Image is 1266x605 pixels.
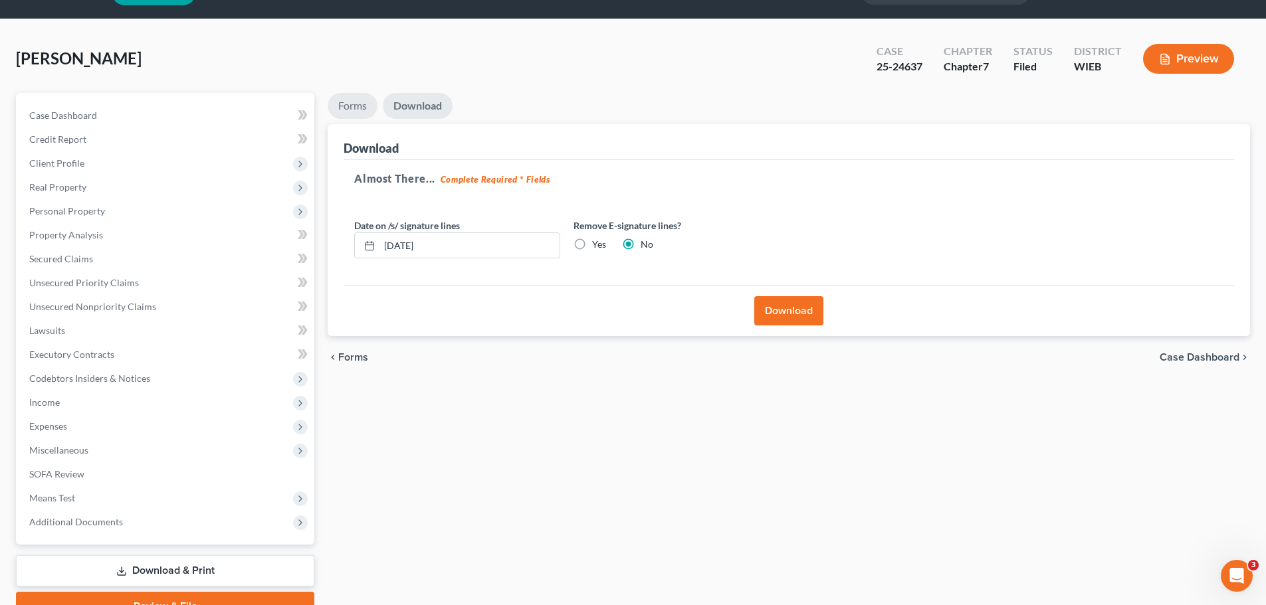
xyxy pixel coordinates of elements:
[1248,560,1259,570] span: 3
[29,205,105,216] span: Personal Property
[29,516,123,527] span: Additional Documents
[19,462,314,486] a: SOFA Review
[19,319,314,343] a: Lawsuits
[877,44,922,59] div: Case
[29,325,65,336] span: Lawsuits
[29,229,103,240] span: Property Analysis
[29,373,150,384] span: Codebtors Insiders & Notices
[19,343,314,367] a: Executory Contracts
[29,157,84,169] span: Client Profile
[1013,59,1053,74] div: Filed
[354,171,1223,187] h5: Almost There...
[328,352,386,363] button: chevron_left Forms
[16,48,142,68] span: [PERSON_NAME]
[1143,44,1234,74] button: Preview
[1013,44,1053,59] div: Status
[441,174,550,185] strong: Complete Required * Fields
[344,140,399,156] div: Download
[29,396,60,408] span: Income
[1074,59,1122,74] div: WIEB
[16,555,314,586] a: Download & Print
[29,133,86,145] span: Credit Report
[29,349,114,360] span: Executory Contracts
[1221,560,1253,592] iframe: Intercom live chat
[877,59,922,74] div: 25-24637
[592,238,606,251] label: Yes
[19,271,314,295] a: Unsecured Priority Claims
[944,44,992,59] div: Chapter
[338,352,368,363] span: Forms
[19,295,314,319] a: Unsecured Nonpriority Claims
[19,104,314,128] a: Case Dashboard
[944,59,992,74] div: Chapter
[19,247,314,271] a: Secured Claims
[383,93,453,119] a: Download
[29,181,86,193] span: Real Property
[1239,352,1250,363] i: chevron_right
[29,492,75,503] span: Means Test
[1160,352,1250,363] a: Case Dashboard chevron_right
[29,253,93,264] span: Secured Claims
[328,352,338,363] i: chevron_left
[29,301,156,312] span: Unsecured Nonpriority Claims
[1074,44,1122,59] div: District
[328,93,377,119] a: Forms
[29,110,97,121] span: Case Dashboard
[29,468,84,479] span: SOFA Review
[19,223,314,247] a: Property Analysis
[754,296,823,325] button: Download
[983,60,989,72] span: 7
[354,218,460,232] label: Date on /s/ signature lines
[574,218,780,232] label: Remove E-signature lines?
[29,444,88,456] span: Miscellaneous
[29,277,139,288] span: Unsecured Priority Claims
[1160,352,1239,363] span: Case Dashboard
[641,238,653,251] label: No
[29,420,67,432] span: Expenses
[19,128,314,151] a: Credit Report
[379,233,560,258] input: MM/DD/YYYY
